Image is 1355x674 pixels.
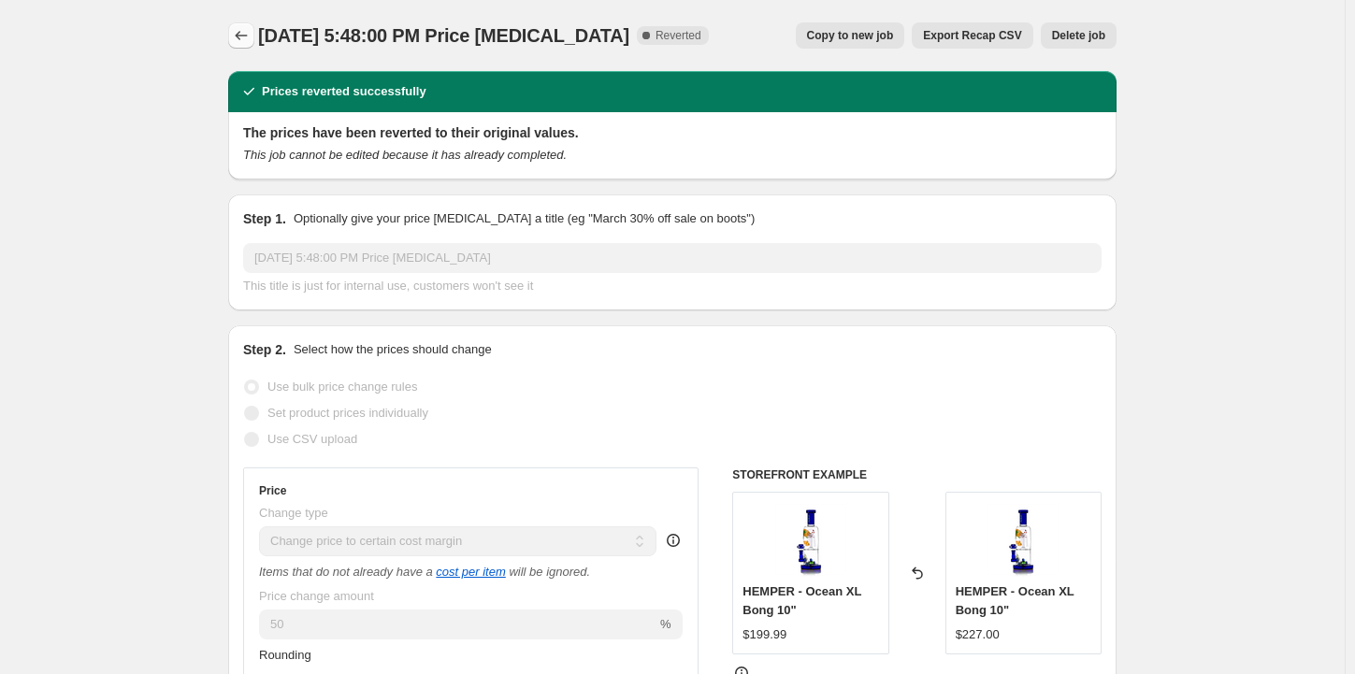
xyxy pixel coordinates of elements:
[267,406,428,420] span: Set product prices individually
[243,279,533,293] span: This title is just for internal use, customers won't see it
[660,617,671,631] span: %
[807,28,894,43] span: Copy to new job
[742,625,786,644] div: $199.99
[664,531,683,550] div: help
[262,82,426,101] h2: Prices reverted successfully
[294,209,755,228] p: Optionally give your price [MEDICAL_DATA] a title (eg "March 30% off sale on boots")
[923,28,1021,43] span: Export Recap CSV
[259,506,328,520] span: Change type
[912,22,1032,49] button: Export Recap CSV
[773,502,848,577] img: 00c426f4-dd32-404c-a490-f25ac6b42d6e_80x.png
[258,25,629,46] span: [DATE] 5:48:00 PM Price [MEDICAL_DATA]
[956,625,1000,644] div: $227.00
[259,483,286,498] h3: Price
[243,243,1102,273] input: 30% off holiday sale
[986,502,1060,577] img: 00c426f4-dd32-404c-a490-f25ac6b42d6e_80x.png
[228,22,254,49] button: Price change jobs
[509,565,590,579] i: will be ignored.
[259,565,433,579] i: Items that do not already have a
[243,340,286,359] h2: Step 2.
[267,380,417,394] span: Use bulk price change rules
[956,584,1074,617] span: HEMPER - Ocean XL Bong 10"
[259,589,374,603] span: Price change amount
[656,28,701,43] span: Reverted
[259,609,656,639] input: 50
[436,565,505,579] a: cost per item
[1052,28,1105,43] span: Delete job
[742,584,861,617] span: HEMPER - Ocean XL Bong 10"
[243,123,1102,142] h2: The prices have been reverted to their original values.
[243,209,286,228] h2: Step 1.
[1041,22,1117,49] button: Delete job
[267,432,357,446] span: Use CSV upload
[243,148,567,162] i: This job cannot be edited because it has already completed.
[294,340,492,359] p: Select how the prices should change
[796,22,905,49] button: Copy to new job
[732,467,1102,482] h6: STOREFRONT EXAMPLE
[259,648,311,662] span: Rounding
